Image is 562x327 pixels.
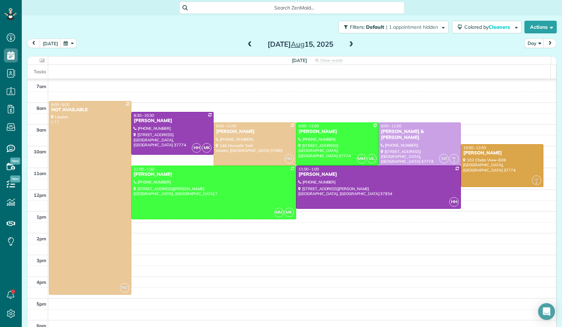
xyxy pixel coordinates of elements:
[381,124,401,128] span: 9:00 - 11:00
[134,113,154,118] span: 8:30 - 10:30
[37,127,46,133] span: 9am
[37,84,46,89] span: 7am
[133,172,294,178] div: [PERSON_NAME]
[298,172,459,178] div: [PERSON_NAME]
[320,58,342,63] span: View week
[10,175,20,182] span: New
[34,69,46,74] span: Tasks
[216,129,294,135] div: [PERSON_NAME]
[532,180,541,186] small: 2
[449,197,459,207] span: HH
[120,283,129,293] span: RB
[543,39,557,48] button: next
[192,143,201,153] span: HH
[27,39,40,48] button: prev
[285,208,294,217] span: MK
[452,156,456,160] span: AC
[463,150,541,156] div: [PERSON_NAME]
[216,124,236,128] span: 9:00 - 11:00
[133,118,212,124] div: [PERSON_NAME]
[464,24,512,30] span: Colored by
[256,40,344,48] h2: [DATE] 15, 2025
[34,171,46,176] span: 11am
[386,24,438,30] span: | 1 appointment hidden
[134,167,154,172] span: 11:00 - 1:30
[381,129,459,141] div: [PERSON_NAME] & [PERSON_NAME]
[452,21,522,33] button: Colored byCleaners
[450,158,458,165] small: 2
[274,208,284,217] span: MM
[299,167,319,172] span: 11:00 - 1:00
[357,154,366,163] span: MM
[37,214,46,220] span: 1pm
[463,145,486,150] span: 10:00 - 12:00
[37,301,46,307] span: 5pm
[366,24,385,30] span: Default
[489,24,511,30] span: Cleaners
[367,154,377,163] span: ML
[524,39,544,48] button: Day
[538,303,555,320] div: Open Intercom Messenger
[37,258,46,263] span: 3pm
[299,124,319,128] span: 9:00 - 11:00
[350,24,365,30] span: Filters:
[291,40,305,48] span: Aug
[51,107,129,113] div: NOT AVAILABLE
[298,129,377,135] div: [PERSON_NAME]
[51,102,70,107] span: 8:00 - 5:00
[535,177,538,181] span: LC
[37,105,46,111] span: 8am
[10,158,20,165] span: New
[40,39,61,48] button: [DATE]
[292,58,307,63] span: [DATE]
[37,279,46,285] span: 4pm
[524,21,557,33] button: Actions
[335,21,449,33] a: Filters: Default | 1 appointment hidden
[338,21,449,33] button: Filters: Default | 1 appointment hidden
[34,192,46,198] span: 12pm
[37,236,46,241] span: 2pm
[285,154,294,163] span: RB
[34,149,46,154] span: 10am
[439,154,449,163] span: SR
[202,143,211,153] span: MK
